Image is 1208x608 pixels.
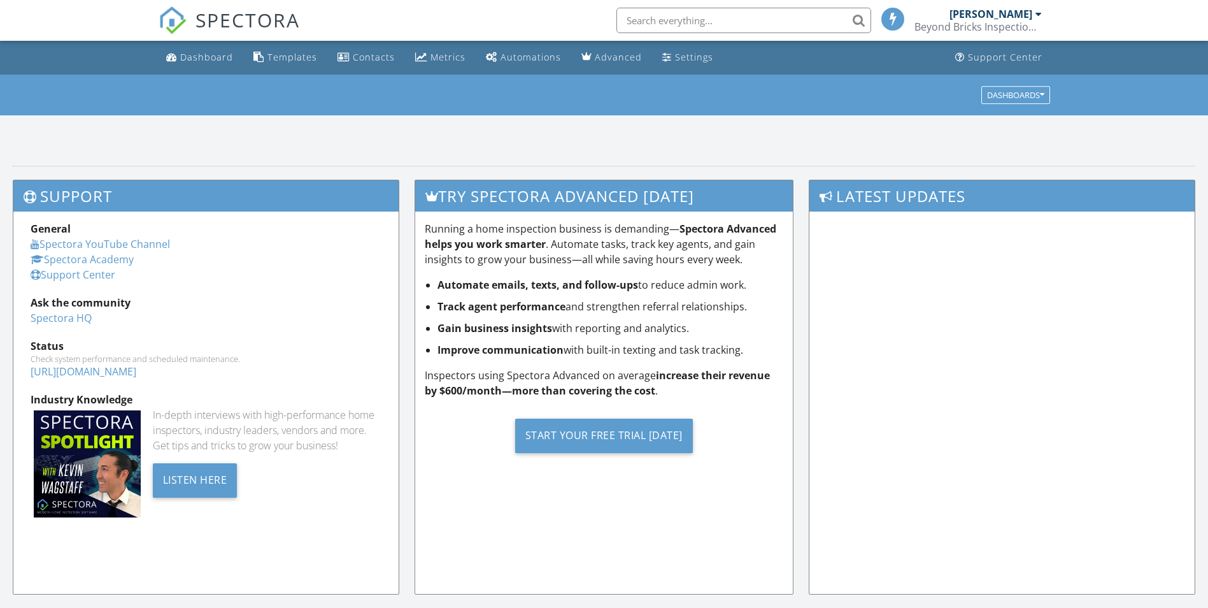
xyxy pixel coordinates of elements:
[425,409,783,463] a: Start Your Free Trial [DATE]
[159,17,300,44] a: SPECTORA
[153,463,238,498] div: Listen Here
[437,278,638,292] strong: Automate emails, texts, and follow-ups
[153,472,238,486] a: Listen Here
[31,237,170,251] a: Spectora YouTube Channel
[159,6,187,34] img: The Best Home Inspection Software - Spectora
[437,321,783,336] li: with reporting and analytics.
[437,300,565,314] strong: Track agent performance
[34,410,141,518] img: Spectoraspolightmain
[437,342,783,358] li: with built-in texting and task tracking.
[657,46,718,69] a: Settings
[415,180,793,212] h3: Try spectora advanced [DATE]
[675,51,713,63] div: Settings
[425,222,776,251] strong: Spectora Advanced helps you work smarter
[481,46,566,69] a: Automations (Basic)
[616,8,871,33] input: Search everything...
[437,299,783,314] li: and strengthen referral relationships.
[595,51,642,63] div: Advanced
[968,51,1042,63] div: Support Center
[437,343,564,357] strong: Improve communication
[809,180,1195,212] h3: Latest Updates
[437,321,552,335] strong: Gain business insights
[31,338,381,354] div: Status
[31,295,381,310] div: Ask the community
[425,221,783,267] p: Running a home inspection business is demanding— . Automate tasks, track key agents, and gain ins...
[195,6,300,33] span: SPECTORA
[410,46,471,69] a: Metrics
[31,311,92,325] a: Spectora HQ
[576,46,647,69] a: Advanced
[501,51,561,63] div: Automations
[31,268,115,282] a: Support Center
[13,180,399,212] h3: Support
[31,392,381,407] div: Industry Knowledge
[248,46,322,69] a: Templates
[31,365,136,379] a: [URL][DOMAIN_NAME]
[180,51,233,63] div: Dashboard
[31,354,381,364] div: Check system performance and scheduled maintenance.
[161,46,238,69] a: Dashboard
[353,51,395,63] div: Contacts
[950,46,1048,69] a: Support Center
[430,51,465,63] div: Metrics
[437,277,783,293] li: to reduce admin work.
[332,46,400,69] a: Contacts
[987,90,1044,99] div: Dashboards
[153,407,381,453] div: In-depth interviews with high-performance home inspectors, industry leaders, vendors and more. Ge...
[981,86,1050,104] button: Dashboards
[31,252,134,266] a: Spectora Academy
[31,222,71,236] strong: General
[914,20,1042,33] div: Beyond Bricks Inspection Company
[425,368,783,398] p: Inspectors using Spectora Advanced on average .
[425,368,770,398] strong: increase their revenue by $600/month—more than covering the cost
[267,51,317,63] div: Templates
[515,419,693,453] div: Start Your Free Trial [DATE]
[949,8,1032,20] div: [PERSON_NAME]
